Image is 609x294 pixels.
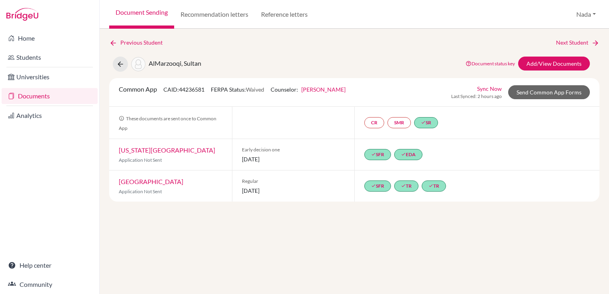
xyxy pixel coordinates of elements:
span: Last Synced: 2 hours ago [451,93,502,100]
i: done [371,183,376,188]
a: doneSR [414,117,438,128]
i: done [371,152,376,157]
a: doneTR [422,180,446,192]
a: SMR [387,117,411,128]
a: Next Student [556,38,599,47]
a: doneSFR [364,180,391,192]
a: Previous Student [109,38,169,47]
a: Community [2,276,98,292]
span: AlMarzooqi, Sultan [149,59,201,67]
a: Documents [2,88,98,104]
a: Analytics [2,108,98,123]
a: [US_STATE][GEOGRAPHIC_DATA] [119,146,215,154]
a: Send Common App Forms [508,85,590,99]
span: Early decision one [242,146,345,153]
a: doneEDA [394,149,422,160]
a: Students [2,49,98,65]
i: done [428,183,433,188]
i: done [401,152,406,157]
button: Nada [573,7,599,22]
a: Home [2,30,98,46]
a: doneSFR [364,149,391,160]
span: Application Not Sent [119,157,162,163]
span: Waived [246,86,264,93]
span: Counselor: [271,86,346,93]
a: Add/View Documents [518,57,590,71]
span: CAID: 44236581 [163,86,204,93]
span: Application Not Sent [119,188,162,194]
a: CR [364,117,384,128]
a: Help center [2,257,98,273]
span: Common App [119,85,157,93]
i: done [401,183,406,188]
a: Document status key [466,61,515,67]
a: [PERSON_NAME] [301,86,346,93]
a: Universities [2,69,98,85]
span: [DATE] [242,186,345,195]
a: doneTR [394,180,418,192]
a: [GEOGRAPHIC_DATA] [119,178,183,185]
span: FERPA Status: [211,86,264,93]
span: Regular [242,178,345,185]
i: done [421,120,426,125]
span: [DATE] [242,155,345,163]
span: These documents are sent once to Common App [119,116,216,131]
a: Sync Now [477,84,502,93]
img: Bridge-U [6,8,38,21]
